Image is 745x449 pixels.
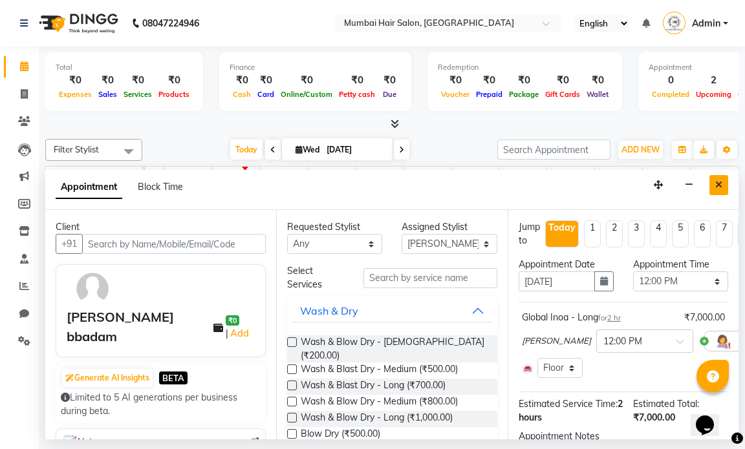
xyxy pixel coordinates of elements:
[633,412,675,423] span: ₹7,000.00
[301,379,446,395] span: Wash & Blast Dry - Long (₹700.00)
[633,398,699,410] span: Estimated Total:
[230,90,254,99] span: Cash
[82,234,266,254] input: Search by Name/Mobile/Email/Code
[693,90,735,99] span: Upcoming
[522,335,591,348] span: [PERSON_NAME]
[33,5,122,41] img: logo
[62,369,153,387] button: Generate AI Insights
[519,220,540,247] div: Jump to
[95,90,120,99] span: Sales
[300,303,358,318] div: Wash & Dry
[402,220,497,234] div: Assigned Stylist
[138,181,183,193] span: Block Time
[230,140,263,160] span: Today
[378,73,401,88] div: ₹0
[499,169,540,188] a: 6:00 PM
[301,395,458,411] span: Wash & Blow Dry - Medium (₹800.00)
[438,62,612,73] div: Redemption
[56,73,95,88] div: ₹0
[336,73,378,88] div: ₹0
[54,144,99,154] span: Filter Stylist
[522,362,534,374] img: Interior.png
[643,169,684,188] a: 9:00 PM
[663,12,686,34] img: Admin
[254,73,277,88] div: ₹0
[301,411,453,427] span: Wash & Blow Dry - Long (₹1,000.00)
[598,313,621,322] small: for
[584,220,601,247] li: 1
[606,220,623,247] li: 2
[277,90,336,99] span: Online/Custom
[56,90,95,99] span: Expenses
[301,362,458,379] span: Wash & Blast Dry - Medium (₹500.00)
[633,258,728,271] div: Appointment Time
[277,73,336,88] div: ₹0
[473,90,506,99] span: Prepaid
[356,169,396,188] a: 3:00 PM
[519,271,595,291] input: yyyy-mm-dd
[519,258,614,271] div: Appointment Date
[301,427,380,443] span: Blow Dry (₹500.00)
[451,169,492,188] a: 5:00 PM
[542,90,583,99] span: Gift Cards
[95,73,120,88] div: ₹0
[56,234,83,254] button: +91
[159,371,188,384] span: BETA
[228,326,251,341] a: Add
[301,335,486,362] span: Wash & Blow Dry - [DEMOGRAPHIC_DATA] (₹200.00)
[56,176,122,199] span: Appointment
[473,73,506,88] div: ₹0
[650,220,667,247] li: 4
[260,169,301,188] a: 1:00 PM
[120,73,155,88] div: ₹0
[155,90,193,99] span: Products
[595,169,636,188] a: 8:00 PM
[583,90,612,99] span: Wallet
[519,430,728,443] div: Appointment Notes
[649,73,693,88] div: 0
[649,90,693,99] span: Completed
[254,90,277,99] span: Card
[308,169,349,188] a: 2:00 PM
[230,73,254,88] div: ₹0
[628,220,645,247] li: 3
[684,311,725,324] div: ₹7,000.00
[287,220,382,234] div: Requested Stylist
[542,73,583,88] div: ₹0
[497,140,610,160] input: Search Appointment
[672,220,689,247] li: 5
[438,90,473,99] span: Voucher
[691,169,737,188] a: 10:00 PM
[363,268,497,288] input: Search by service name
[506,73,542,88] div: ₹0
[607,313,621,322] span: 2 hr
[212,169,258,188] a: 12:00 PM
[164,169,211,188] a: 11:00 AM
[380,90,400,99] span: Due
[67,308,213,346] div: [PERSON_NAME] bbadam
[693,73,735,88] div: 2
[226,315,239,326] span: ₹0
[56,62,193,73] div: Total
[277,264,354,291] div: Select Services
[692,17,720,30] span: Admin
[715,333,730,349] img: Hairdresser.png
[226,326,251,341] span: |
[292,299,491,322] button: Wash & Dry
[522,311,621,324] div: Global Inoa - Long
[694,220,711,247] li: 6
[709,175,728,195] button: Close
[583,73,612,88] div: ₹0
[61,391,261,418] div: Limited to 5 AI generations per business during beta.
[547,169,588,188] a: 7:00 PM
[323,140,387,160] input: 2025-09-03
[691,397,732,436] iframe: chat widget
[506,90,542,99] span: Package
[56,220,266,234] div: Client
[292,145,323,154] span: Wed
[621,145,660,154] span: ADD NEW
[716,220,733,247] li: 7
[74,270,111,308] img: avatar
[618,141,663,159] button: ADD NEW
[120,90,155,99] span: Services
